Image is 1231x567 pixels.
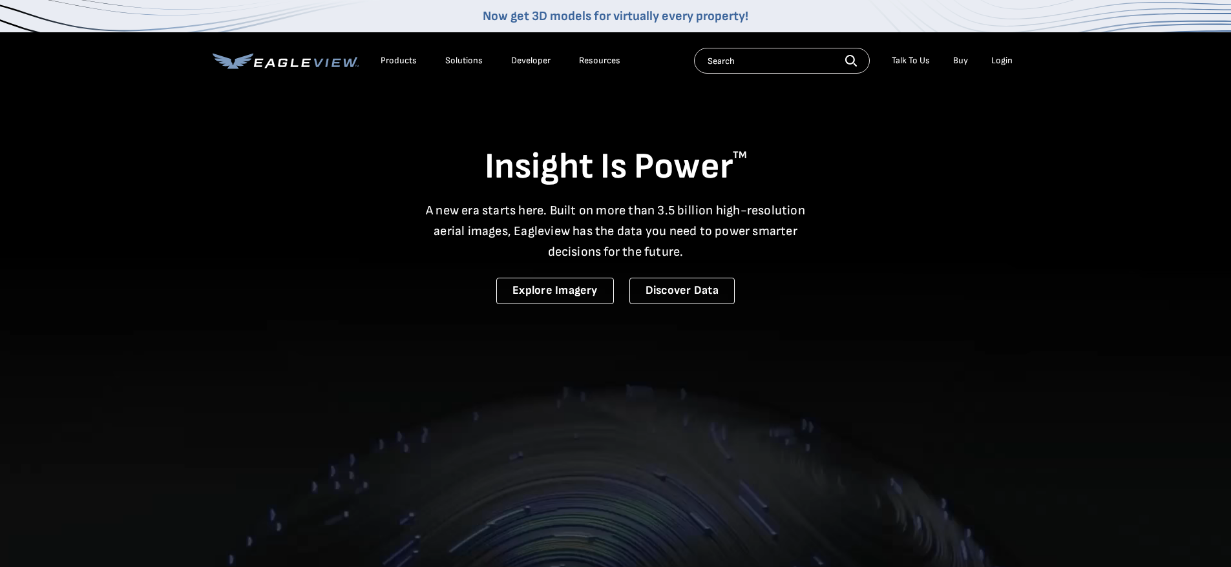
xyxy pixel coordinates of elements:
a: Explore Imagery [496,278,614,304]
div: Login [991,55,1013,67]
div: Talk To Us [892,55,930,67]
input: Search [694,48,870,74]
a: Now get 3D models for virtually every property! [483,8,748,24]
a: Discover Data [629,278,735,304]
div: Resources [579,55,620,67]
a: Buy [953,55,968,67]
a: Developer [511,55,551,67]
sup: TM [733,149,747,161]
h1: Insight Is Power [213,145,1019,190]
div: Solutions [445,55,483,67]
p: A new era starts here. Built on more than 3.5 billion high-resolution aerial images, Eagleview ha... [418,200,814,262]
div: Products [381,55,417,67]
